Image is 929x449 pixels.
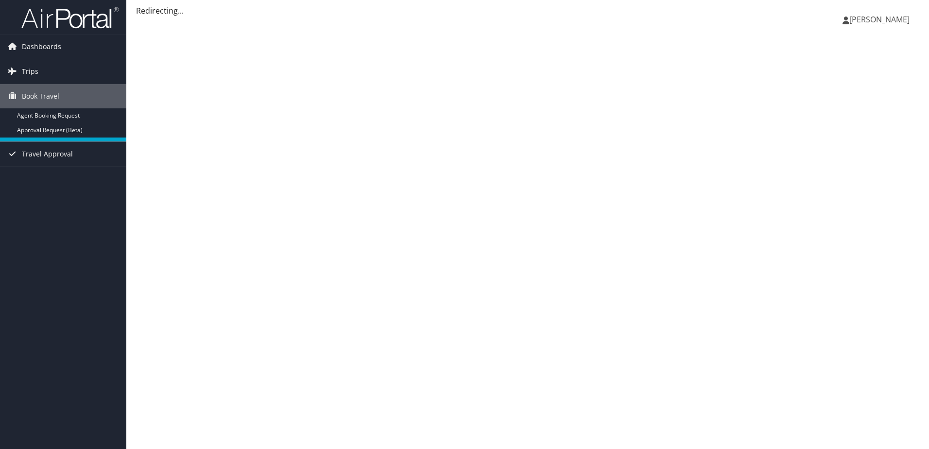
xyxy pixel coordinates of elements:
span: Trips [22,59,38,84]
span: Book Travel [22,84,59,108]
a: [PERSON_NAME] [843,5,919,34]
img: airportal-logo.png [21,6,119,29]
span: [PERSON_NAME] [849,14,910,25]
span: Travel Approval [22,142,73,166]
span: Dashboards [22,35,61,59]
div: Redirecting... [136,5,919,17]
